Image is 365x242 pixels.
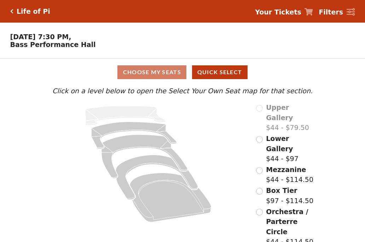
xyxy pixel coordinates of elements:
[10,9,13,14] a: Click here to go back to filters
[255,7,313,17] a: Your Tickets
[266,166,306,173] span: Mezzanine
[266,104,293,122] span: Upper Gallery
[266,102,314,133] label: $44 - $79.50
[92,122,177,149] path: Lower Gallery - Seats Available: 98
[255,8,301,16] strong: Your Tickets
[51,86,314,96] p: Click on a level below to open the Select Your Own Seat map for that section.
[266,134,314,164] label: $44 - $97
[266,208,308,236] span: Orchestra / Parterre Circle
[17,7,50,16] h5: Life of Pi
[266,185,313,206] label: $97 - $114.50
[266,187,297,194] span: Box Tier
[319,8,343,16] strong: Filters
[266,135,293,153] span: Lower Gallery
[85,106,166,125] path: Upper Gallery - Seats Available: 0
[192,65,248,79] button: Quick Select
[319,7,355,17] a: Filters
[130,173,212,222] path: Orchestra / Parterre Circle - Seats Available: 19
[266,165,313,185] label: $44 - $114.50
